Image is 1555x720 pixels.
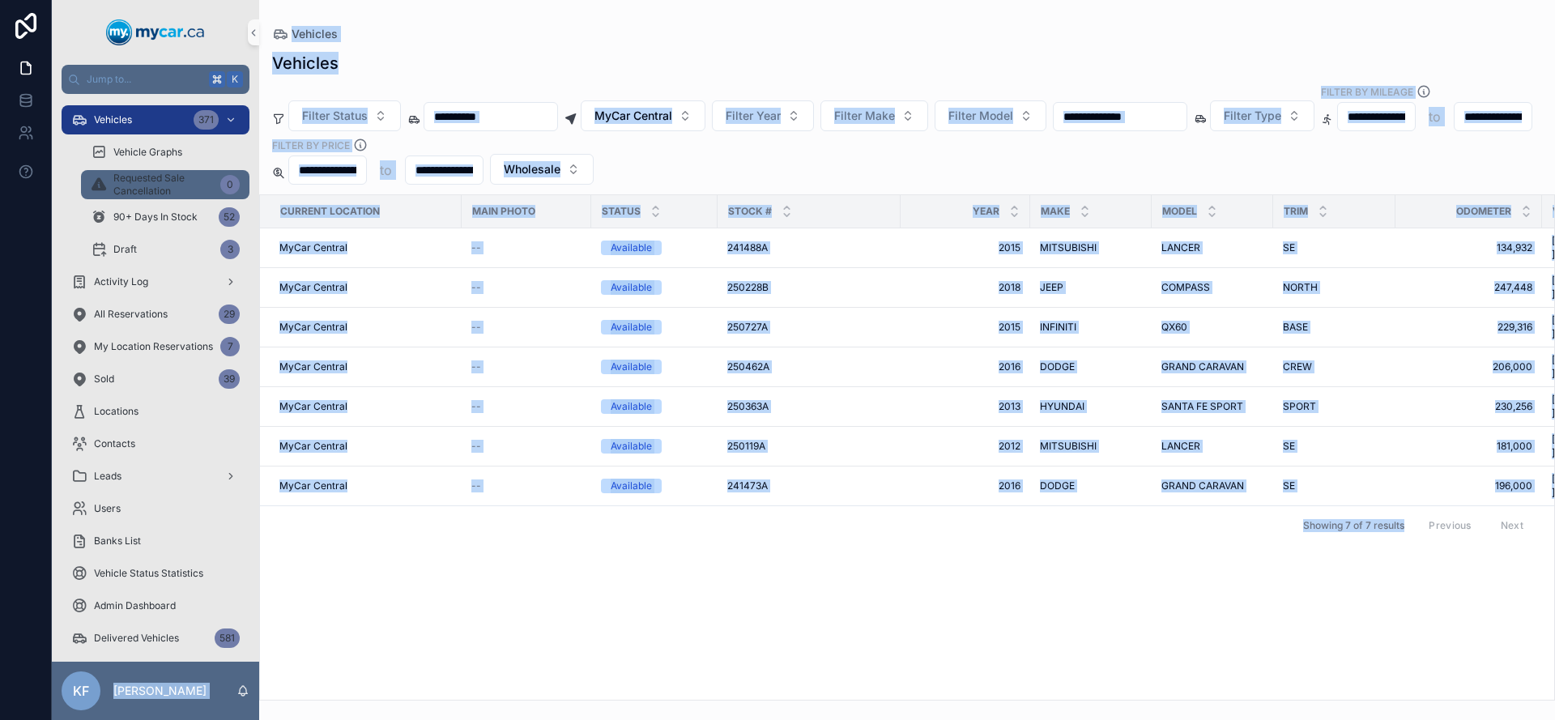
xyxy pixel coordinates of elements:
span: SPORT [1283,400,1316,413]
span: 2015 [910,321,1020,334]
a: Available [601,479,708,493]
span: Status [602,205,641,218]
span: Year [973,205,999,218]
a: 181,000 [1405,440,1532,453]
span: 250462A [727,360,769,373]
a: 206,000 [1405,360,1532,373]
span: GRAND CARAVAN [1161,360,1244,373]
span: Filter Type [1224,108,1281,124]
div: Available [611,280,652,295]
a: 229,316 [1405,321,1532,334]
span: Odometer [1456,205,1511,218]
a: Activity Log [62,267,249,296]
span: -- [471,241,481,254]
span: Vehicles [292,26,338,42]
div: Available [611,439,652,454]
a: MyCar Central [279,241,452,254]
span: Locations [94,405,138,418]
span: KF [73,681,89,701]
span: MyCar Central [279,440,347,453]
a: 230,256 [1405,400,1532,413]
span: CREW [1283,360,1312,373]
span: Current Location [280,205,380,218]
a: GRAND CARAVAN [1161,479,1263,492]
span: SE [1283,440,1295,453]
button: Select Button [712,100,814,131]
a: SE [1283,479,1386,492]
a: Available [601,241,708,255]
a: -- [471,321,582,334]
a: -- [471,479,582,492]
span: Filter Status [302,108,368,124]
a: SPORT [1283,400,1386,413]
span: Stock # [728,205,772,218]
div: Available [611,399,652,414]
span: Leads [94,470,121,483]
a: NORTH [1283,281,1386,294]
h1: Vehicles [272,52,339,75]
span: Vehicle Graphs [113,146,182,159]
a: Available [601,399,708,414]
label: Filter By Mileage [1321,84,1413,99]
span: MyCar Central [594,108,672,124]
a: Sold39 [62,364,249,394]
a: SE [1283,440,1386,453]
span: Trim [1284,205,1308,218]
span: Sold [94,373,114,386]
span: DODGE [1040,360,1075,373]
span: Filter Year [726,108,781,124]
a: 2016 [910,479,1020,492]
a: 2016 [910,360,1020,373]
span: 196,000 [1405,479,1532,492]
a: MyCar Central [279,360,452,373]
a: LANCER [1161,241,1263,254]
div: scrollable content [52,94,259,662]
span: Filter Model [948,108,1013,124]
a: GRAND CARAVAN [1161,360,1263,373]
span: LANCER [1161,440,1200,453]
a: MITSUBISHI [1040,241,1142,254]
span: Activity Log [94,275,148,288]
span: K [228,73,241,86]
span: JEEP [1040,281,1063,294]
a: Available [601,360,708,374]
span: Requested Sale Cancellation [113,172,214,198]
span: LANCER [1161,241,1200,254]
a: 2018 [910,281,1020,294]
button: Select Button [820,100,928,131]
span: -- [471,400,481,413]
a: -- [471,241,582,254]
span: Model [1162,205,1197,218]
div: 371 [194,110,219,130]
span: 90+ Days In Stock [113,211,198,224]
span: Delivered Vehicles [94,632,179,645]
a: Draft3 [81,235,249,264]
span: All Reservations [94,308,168,321]
span: 241488A [727,241,768,254]
span: Vehicles [94,113,132,126]
a: Vehicle Graphs [81,138,249,167]
span: Users [94,502,121,515]
a: MyCar Central [279,400,452,413]
a: Available [601,439,708,454]
a: 2013 [910,400,1020,413]
a: Delivered Vehicles581 [62,624,249,653]
span: -- [471,281,481,294]
span: My Location Reservations [94,340,213,353]
a: SE [1283,241,1386,254]
a: -- [471,400,582,413]
span: SANTA FE SPORT [1161,400,1243,413]
a: 241473A [727,479,891,492]
a: 2015 [910,241,1020,254]
div: 52 [219,207,240,227]
button: Select Button [288,100,401,131]
span: MyCar Central [279,400,347,413]
a: 250363A [727,400,891,413]
span: 134,932 [1405,241,1532,254]
span: INFINITI [1040,321,1076,334]
a: CREW [1283,360,1386,373]
span: Filter Make [834,108,895,124]
a: 250727A [727,321,891,334]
